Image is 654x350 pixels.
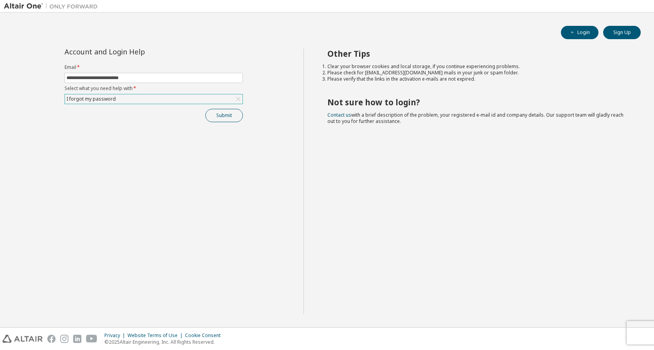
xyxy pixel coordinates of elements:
div: Website Terms of Use [128,332,185,339]
keeper-lock: Open Keeper Popup [231,73,240,83]
img: youtube.svg [86,335,97,343]
a: Contact us [327,112,351,118]
h2: Not sure how to login? [327,97,627,107]
img: linkedin.svg [73,335,81,343]
img: altair_logo.svg [2,335,43,343]
li: Please verify that the links in the activation e-mails are not expired. [327,76,627,82]
p: © 2025 Altair Engineering, Inc. All Rights Reserved. [104,339,225,345]
div: I forgot my password [65,95,117,103]
div: Privacy [104,332,128,339]
img: Altair One [4,2,102,10]
label: Select what you need help with [65,85,243,92]
div: Cookie Consent [185,332,225,339]
img: facebook.svg [47,335,56,343]
h2: Other Tips [327,49,627,59]
button: Sign Up [603,26,641,39]
div: I forgot my password [65,94,243,104]
li: Please check for [EMAIL_ADDRESS][DOMAIN_NAME] mails in your junk or spam folder. [327,70,627,76]
label: Email [65,64,243,70]
button: Submit [205,109,243,122]
img: instagram.svg [60,335,68,343]
button: Login [561,26,598,39]
span: with a brief description of the problem, your registered e-mail id and company details. Our suppo... [327,112,623,124]
li: Clear your browser cookies and local storage, if you continue experiencing problems. [327,63,627,70]
div: Account and Login Help [65,49,207,55]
